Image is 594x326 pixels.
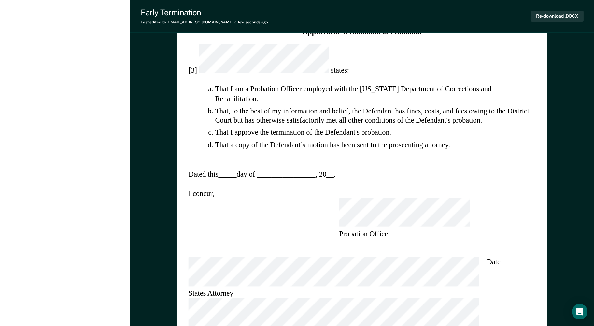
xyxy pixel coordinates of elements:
button: Re-download .DOCX [531,11,584,22]
section: _______________________________________ Probation Officer [339,188,482,238]
div: Open Intercom Messenger [572,304,587,319]
section: _______________________________________ States Attorney [189,248,479,298]
div: Early Termination [141,8,268,17]
span: a few seconds ago [234,20,268,24]
div: Last edited by [EMAIL_ADDRESS][DOMAIN_NAME] [141,20,268,24]
p: I concur, [189,188,214,228]
section: Dated this _____ day of ________________ , 20 __ . [189,170,536,179]
section: __________________________ Date [487,248,582,298]
li: That a copy of the Defendant’s motion has been sent to the prosecuting attorney. [215,140,536,149]
li: That I am a Probation Officer employed with the [US_STATE] Department of Corrections and Rehabili... [215,84,536,103]
li: That I approve the termination of the Defendant's probation. [215,128,536,137]
section: [3] states: [189,44,536,75]
li: That, to the best of my information and belief, the Defendant has fines, costs, and fees owing to... [215,106,536,125]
